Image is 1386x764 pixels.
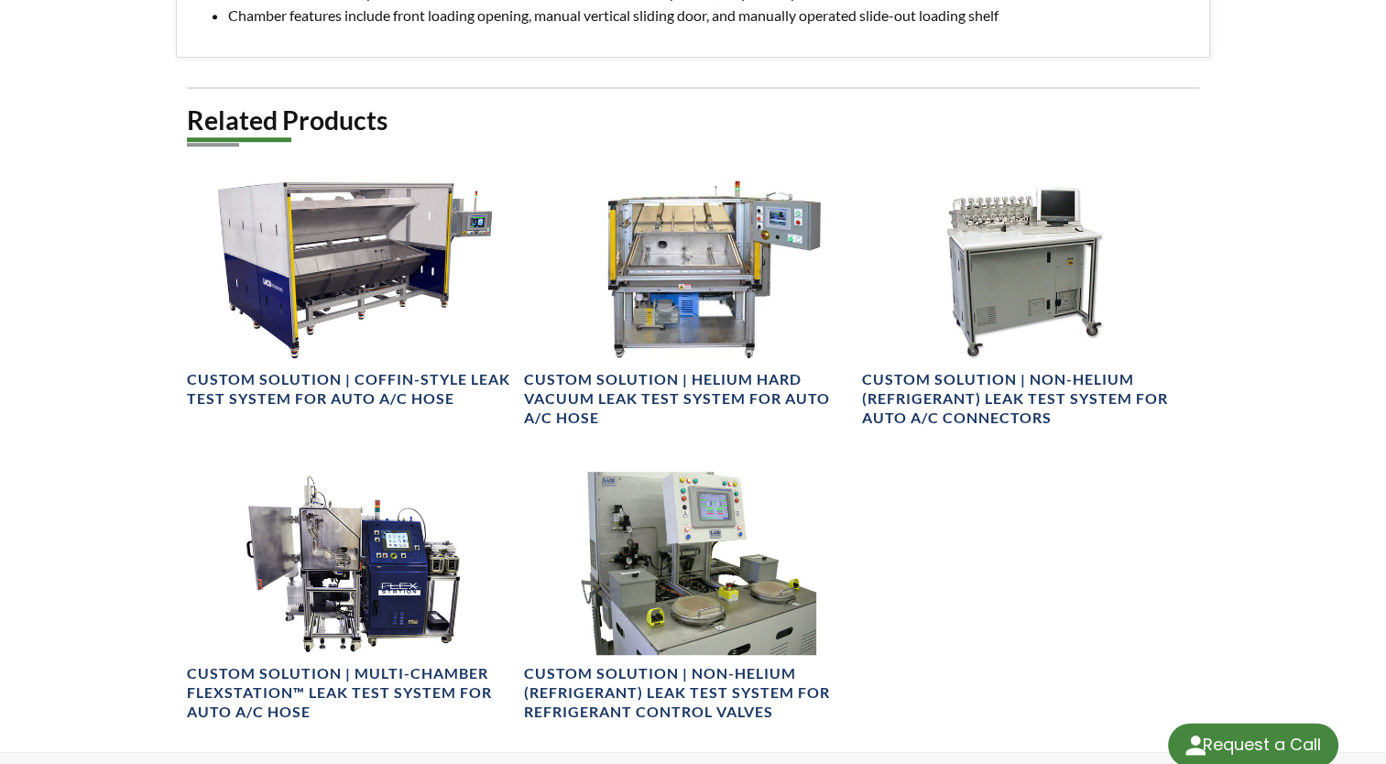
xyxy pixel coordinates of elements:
[1181,731,1210,760] img: round button
[187,104,1199,137] h2: Related Products
[228,4,1195,27] li: Chamber features include front loading opening, manual vertical sliding door, and manually operat...
[187,370,513,409] h4: Custom Solution | Coffin-Style Leak Test System for Auto A/C Hose
[524,472,850,722] a: Cart-mounted dual-chamber leak test system for refrigerant control valvesCustom Solution | Non-He...
[524,664,850,721] h4: Custom Solution | Non-Helium (Refrigerant) Leak Test System for Refrigerant Control Valves
[862,178,1188,428] a: White cart-mounted desktop style leak test systemCustom Solution | Non-Helium (Refrigerant) Leak ...
[524,370,850,427] h4: Custom Solution | Helium Hard Vacuum Leak Test System for Auto A/C Hose
[862,370,1188,427] h4: Custom Solution | Non-Helium (Refrigerant) Leak Test System for Auto A/C Connectors
[187,472,513,722] a: FLEX Station System front viewCustom Solution | Multi-Chamber FLEXSTATION™ Leak Test System for A...
[524,178,850,428] a: Leak test system for refrigeration hose assemblies, front viewCustom Solution | Helium Hard Vacuu...
[187,178,513,409] a: Front View of Coffin-Style Leak Test System for Auto/AC HoseCustom Solution | Coffin-Style Leak T...
[187,664,513,721] h4: Custom Solution | Multi-Chamber FLEXSTATION™ Leak Test System for Auto A/C Hose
